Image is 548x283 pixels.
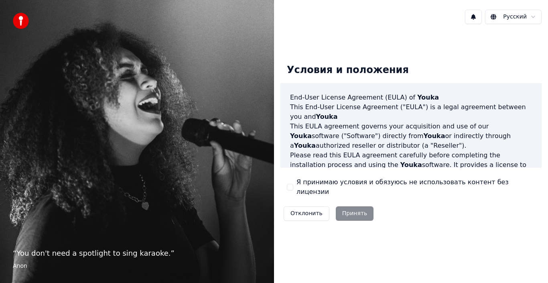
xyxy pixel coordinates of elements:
[296,177,535,197] label: Я принимаю условия и обязуюсь не использовать контент без лицензии
[290,102,532,122] p: This End-User License Agreement ("EULA") is a legal agreement between you and
[290,122,532,151] p: This EULA agreement governs your acquisition and use of our software ("Software") directly from o...
[290,132,312,140] span: Youka
[290,93,532,102] h3: End-User License Agreement (EULA) of
[13,13,29,29] img: youka
[290,151,532,189] p: Please read this EULA agreement carefully before completing the installation process and using th...
[417,94,439,101] span: Youka
[316,113,338,120] span: Youka
[13,262,261,270] footer: Anon
[424,132,445,140] span: Youka
[280,57,415,83] div: Условия и положения
[13,248,261,259] p: “ You don't need a spotlight to sing karaoke. ”
[294,142,316,149] span: Youka
[284,206,329,221] button: Отклонить
[400,161,422,169] span: Youka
